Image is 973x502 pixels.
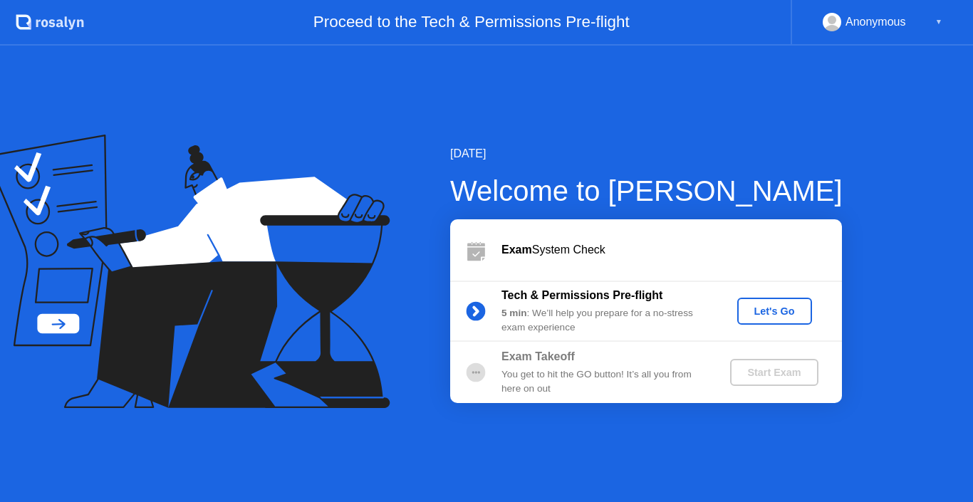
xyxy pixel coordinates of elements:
[501,308,527,318] b: 5 min
[501,241,842,258] div: System Check
[743,305,806,317] div: Let's Go
[730,359,818,386] button: Start Exam
[736,367,812,378] div: Start Exam
[450,169,843,212] div: Welcome to [PERSON_NAME]
[935,13,942,31] div: ▼
[501,367,707,397] div: You get to hit the GO button! It’s all you from here on out
[501,306,707,335] div: : We’ll help you prepare for a no-stress exam experience
[845,13,906,31] div: Anonymous
[501,244,532,256] b: Exam
[501,289,662,301] b: Tech & Permissions Pre-flight
[450,145,843,162] div: [DATE]
[737,298,812,325] button: Let's Go
[501,350,575,362] b: Exam Takeoff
